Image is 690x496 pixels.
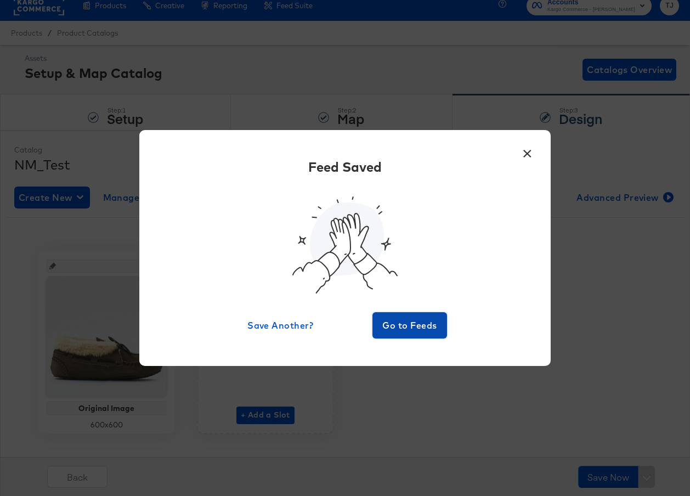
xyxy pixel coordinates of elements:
[243,312,318,339] button: Save Another?
[308,157,382,176] div: Feed Saved
[377,318,443,333] span: Go to Feeds
[517,141,537,161] button: ×
[372,312,447,339] button: Go to Feeds
[247,318,313,333] span: Save Another?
